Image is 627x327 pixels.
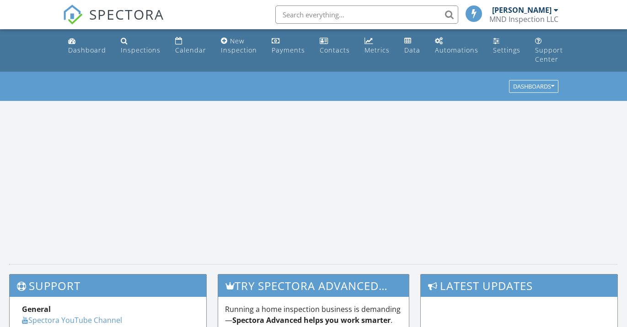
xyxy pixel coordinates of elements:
a: Data [401,33,424,59]
a: Settings [489,33,524,59]
button: Dashboards [509,80,558,93]
div: Dashboard [68,46,106,54]
a: Automations (Basic) [431,33,482,59]
div: Contacts [320,46,350,54]
a: Support Center [531,33,567,68]
a: Spectora YouTube Channel [22,315,122,325]
h3: Try spectora advanced [DATE] [218,274,409,297]
a: New Inspection [217,33,261,59]
div: Calendar [175,46,206,54]
input: Search everything... [275,5,458,24]
div: Support Center [535,46,563,63]
h3: Latest Updates [421,274,617,297]
div: Metrics [364,46,390,54]
a: Calendar [171,33,210,59]
div: New Inspection [221,37,257,54]
div: Automations [435,46,478,54]
a: Metrics [361,33,393,59]
div: Inspections [121,46,161,54]
img: The Best Home Inspection Software - Spectora [63,5,83,25]
div: Data [404,46,420,54]
span: SPECTORA [89,5,164,24]
a: Inspections [117,33,164,59]
div: Dashboards [513,84,554,90]
strong: General [22,304,51,314]
a: Payments [268,33,309,59]
h3: Support [10,274,206,297]
div: MND Inspection LLC [489,15,558,24]
div: Settings [493,46,520,54]
a: Dashboard [64,33,110,59]
a: Contacts [316,33,354,59]
a: SPECTORA [63,12,164,32]
strong: Spectora Advanced helps you work smarter [232,315,391,325]
div: Payments [272,46,305,54]
div: [PERSON_NAME] [492,5,552,15]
